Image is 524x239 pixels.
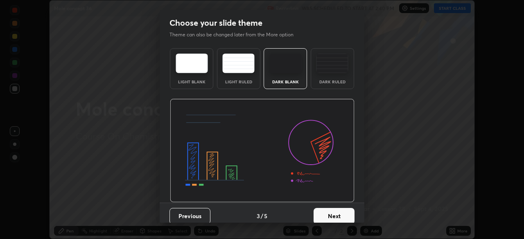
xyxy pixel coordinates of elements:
div: Dark Blank [269,80,302,84]
img: lightRuledTheme.5fabf969.svg [222,54,255,73]
h4: 3 [257,212,260,220]
div: Dark Ruled [316,80,349,84]
img: darkRuledTheme.de295e13.svg [316,54,348,73]
p: Theme can also be changed later from the More option [169,31,302,38]
img: darkThemeBanner.d06ce4a2.svg [170,99,355,203]
h2: Choose your slide theme [169,18,262,28]
img: darkTheme.f0cc69e5.svg [269,54,302,73]
button: Next [314,208,355,224]
h4: 5 [264,212,267,220]
h4: / [261,212,263,220]
div: Light Blank [175,80,208,84]
button: Previous [169,208,210,224]
div: Light Ruled [222,80,255,84]
img: lightTheme.e5ed3b09.svg [176,54,208,73]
